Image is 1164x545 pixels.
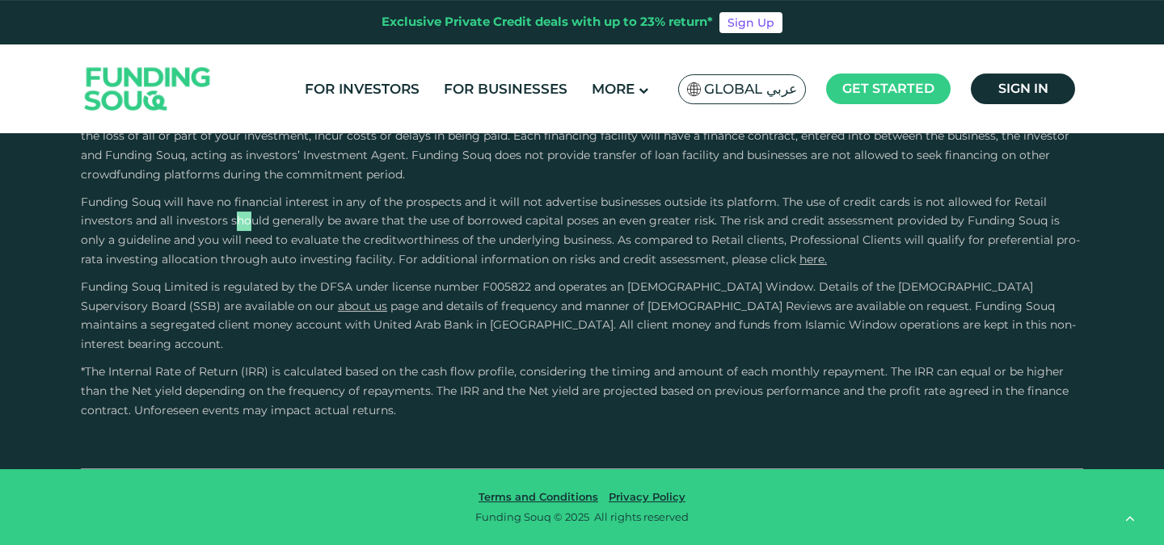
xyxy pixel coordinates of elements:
p: Business financing exposes your capital to risks, particularly in case of early-stage businesses.... [81,107,1083,184]
span: and details of frequency and manner of [DEMOGRAPHIC_DATA] Reviews are available on request. Fundi... [81,299,1076,352]
img: SA Flag [687,82,702,96]
a: For Businesses [440,76,571,103]
span: More [592,81,635,97]
span: 2025 [565,510,589,523]
img: Logo [69,48,227,130]
span: Funding Souq © [475,510,563,523]
span: Funding Souq Limited is regulated by the DFSA under license number F005822 and operates an [DEMOG... [81,279,1033,313]
div: Exclusive Private Credit deals with up to 23% return* [382,13,713,31]
a: here. [799,252,827,266]
span: Sign in [998,81,1048,96]
span: Global عربي [704,80,797,99]
a: Privacy Policy [605,490,690,503]
span: page [390,299,419,313]
span: Get started [842,81,934,96]
span: Funding Souq will have no financial interest in any of the prospects and it will not advertise bu... [81,195,1080,266]
button: back [1111,501,1148,537]
a: Terms and Conditions [474,490,602,503]
a: For Investors [301,76,424,103]
a: About Us [338,299,387,313]
a: Sign Up [719,12,782,33]
span: All rights reserved [594,510,689,523]
a: Sign in [971,73,1075,104]
p: *The Internal Rate of Return (IRR) is calculated based on the cash flow profile, considering the ... [81,363,1083,420]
